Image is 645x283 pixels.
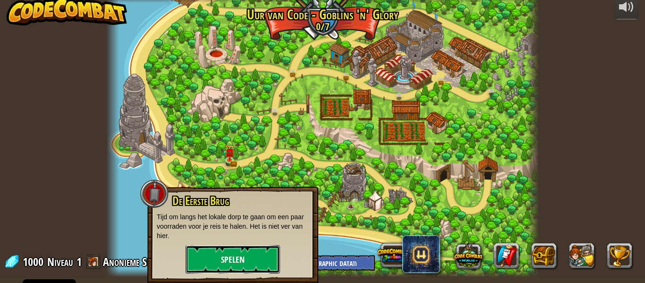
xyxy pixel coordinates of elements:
[224,145,234,161] img: level-banner-unlock.png
[76,254,82,269] span: 1
[103,254,165,269] span: Anonieme Speler
[47,254,73,270] span: Niveau
[23,254,46,269] span: 1000
[157,212,309,240] p: Tijd om langs het lokale dorp te gaan om een paar voorraden voor je reis te halen. Het is niet ve...
[227,151,232,155] img: portrait.png
[186,245,280,274] button: Spelen
[172,193,229,209] span: De Eerste Brug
